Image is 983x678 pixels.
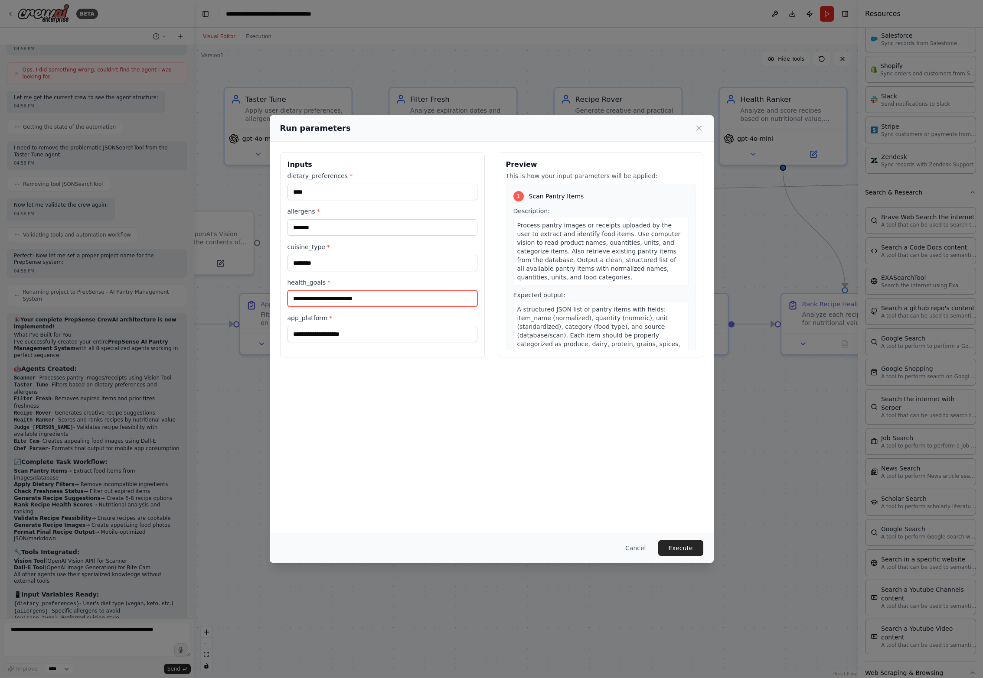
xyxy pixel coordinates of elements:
[287,243,477,251] label: cuisine_type
[287,159,477,170] h3: Inputs
[287,172,477,180] label: dietary_preferences
[513,292,566,298] span: Expected output:
[287,278,477,287] label: health_goals
[287,207,477,216] label: allergens
[287,314,477,322] label: app_platform
[658,540,703,556] button: Execute
[513,191,524,201] div: 1
[506,172,696,180] p: This is how your input parameters will be applied:
[517,306,680,356] span: A structured JSON list of pantry items with fields: item_name (normalized), quantity (numeric), u...
[506,159,696,170] h3: Preview
[529,192,584,201] span: Scan Pantry Items
[513,208,550,214] span: Description:
[280,122,351,134] h2: Run parameters
[517,222,681,281] span: Process pantry images or receipts uploaded by the user to extract and identify food items. Use co...
[618,540,653,556] button: Cancel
